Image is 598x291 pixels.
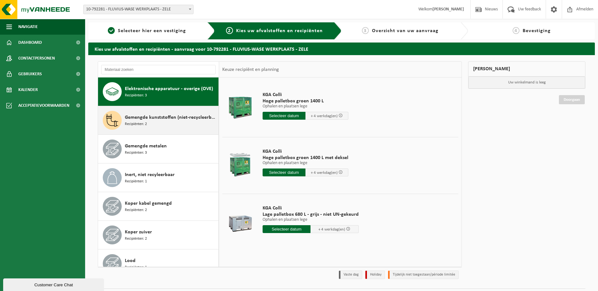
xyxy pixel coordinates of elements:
[362,27,369,34] span: 3
[263,225,311,233] input: Selecteer datum
[263,155,348,161] span: Hoge palletbox groen 1400 L met deksel
[263,148,348,155] span: KGA Colli
[263,218,359,222] p: Ophalen en plaatsen lege
[125,228,152,236] span: Koper zuiver
[339,271,362,279] li: Vaste dag
[18,35,42,50] span: Dashboard
[523,28,551,33] span: Bevestiging
[98,221,219,249] button: Koper zuiver Recipiënten: 2
[513,27,520,34] span: 4
[263,205,359,211] span: KGA Colli
[108,27,115,34] span: 1
[98,106,219,135] button: Gemengde kunststoffen (niet-recycleerbaar), exclusief PVC Recipiënten: 2
[219,62,282,77] div: Keuze recipiënt en planning
[263,112,305,120] input: Selecteer datum
[98,163,219,192] button: Inert, niet recyleerbaar Recipiënten: 1
[226,27,233,34] span: 2
[388,271,459,279] li: Tijdelijk niet toegestaan/période limitée
[468,61,585,77] div: [PERSON_NAME]
[468,77,585,88] p: Uw winkelmand is leeg
[311,114,338,118] span: + 4 werkdag(en)
[125,121,147,127] span: Recipiënten: 2
[84,5,193,14] span: 10-792281 - FLUVIUS-WASE WERKPLAATS - ZELE
[236,28,323,33] span: Kies uw afvalstoffen en recipiënten
[18,98,69,113] span: Acceptatievoorwaarden
[311,171,338,175] span: + 4 werkdag(en)
[18,19,38,35] span: Navigatie
[98,77,219,106] button: Elektronische apparatuur - overige (OVE) Recipiënten: 3
[559,95,585,104] a: Doorgaan
[125,142,167,150] span: Gemengde metalen
[125,236,147,242] span: Recipiënten: 2
[263,98,348,104] span: Hoge palletbox groen 1400 L
[263,161,348,165] p: Ophalen en plaatsen lege
[101,65,216,74] input: Materiaal zoeken
[88,43,595,55] h2: Kies uw afvalstoffen en recipiënten - aanvraag voor 10-792281 - FLUVIUS-WASE WERKPLAATS - ZELE
[263,104,348,109] p: Ophalen en plaatsen lege
[83,5,194,14] span: 10-792281 - FLUVIUS-WASE WERKPLAATS - ZELE
[98,249,219,278] button: Lood Recipiënten: 1
[318,227,345,231] span: + 4 werkdag(en)
[18,66,42,82] span: Gebruikers
[125,265,147,271] span: Recipiënten: 1
[118,28,186,33] span: Selecteer hier een vestiging
[263,211,359,218] span: Lage palletbox 680 L - grijs - niet UN-gekeurd
[263,92,348,98] span: KGA Colli
[125,200,172,207] span: Koper kabel gemengd
[18,82,38,98] span: Kalender
[98,135,219,163] button: Gemengde metalen Recipiënten: 3
[3,277,105,291] iframe: chat widget
[365,271,385,279] li: Holiday
[125,93,147,99] span: Recipiënten: 3
[125,207,147,213] span: Recipiënten: 2
[433,7,464,12] strong: [PERSON_NAME]
[125,85,213,93] span: Elektronische apparatuur - overige (OVE)
[372,28,438,33] span: Overzicht van uw aanvraag
[125,257,136,265] span: Lood
[98,192,219,221] button: Koper kabel gemengd Recipiënten: 2
[125,114,217,121] span: Gemengde kunststoffen (niet-recycleerbaar), exclusief PVC
[263,168,305,176] input: Selecteer datum
[125,179,147,185] span: Recipiënten: 1
[91,27,202,35] a: 1Selecteer hier een vestiging
[125,150,147,156] span: Recipiënten: 3
[18,50,55,66] span: Contactpersonen
[125,171,175,179] span: Inert, niet recyleerbaar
